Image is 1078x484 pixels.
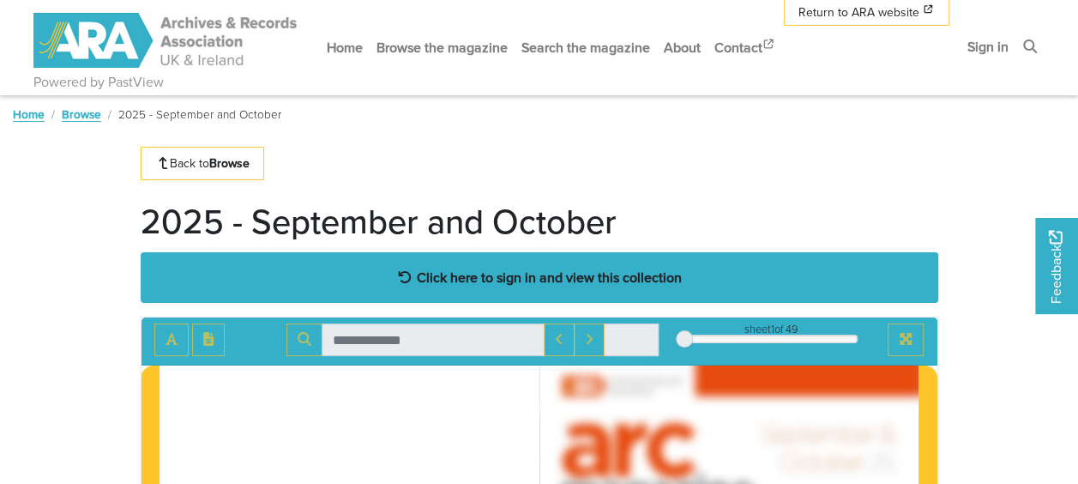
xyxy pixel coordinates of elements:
[684,321,858,337] div: sheet of 49
[33,72,164,93] a: Powered by PastView
[961,24,1015,70] a: Sign in
[515,25,657,70] a: Search the magazine
[33,3,299,78] a: ARA - ARC Magazine | Powered by PastView logo
[62,106,101,123] a: Browse
[192,324,225,356] button: Open transcription window
[1045,230,1066,303] span: Feedback
[13,106,45,123] a: Home
[370,25,515,70] a: Browse the magazine
[141,147,265,180] a: Back toBrowse
[154,324,189,356] button: Toggle text selection (Alt+T)
[209,154,250,172] strong: Browse
[417,268,682,287] strong: Click here to sign in and view this collection
[1035,218,1078,314] a: Would you like to provide feedback?
[322,324,545,356] input: Search for
[544,324,575,356] button: Previous Match
[141,252,938,303] a: Click here to sign in and view this collection
[708,25,783,70] a: Contact
[657,25,708,70] a: About
[320,25,370,70] a: Home
[888,324,924,356] button: Full screen mode
[771,321,774,337] span: 1
[798,3,919,21] span: Return to ARA website
[33,13,299,68] img: ARA - ARC Magazine | Powered by PastView
[118,106,281,123] span: 2025 - September and October
[574,324,605,356] button: Next Match
[141,201,617,242] h1: 2025 - September and October
[286,324,322,356] button: Search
